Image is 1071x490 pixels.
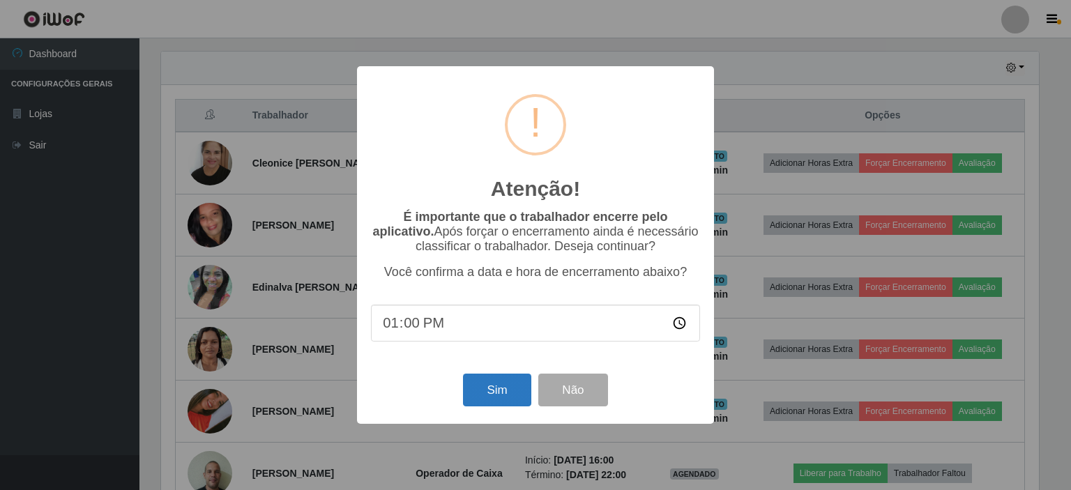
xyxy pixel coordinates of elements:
h2: Atenção! [491,176,580,201]
button: Sim [463,374,531,406]
button: Não [538,374,607,406]
p: Você confirma a data e hora de encerramento abaixo? [371,265,700,280]
p: Após forçar o encerramento ainda é necessário classificar o trabalhador. Deseja continuar? [371,210,700,254]
b: É importante que o trabalhador encerre pelo aplicativo. [372,210,667,238]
